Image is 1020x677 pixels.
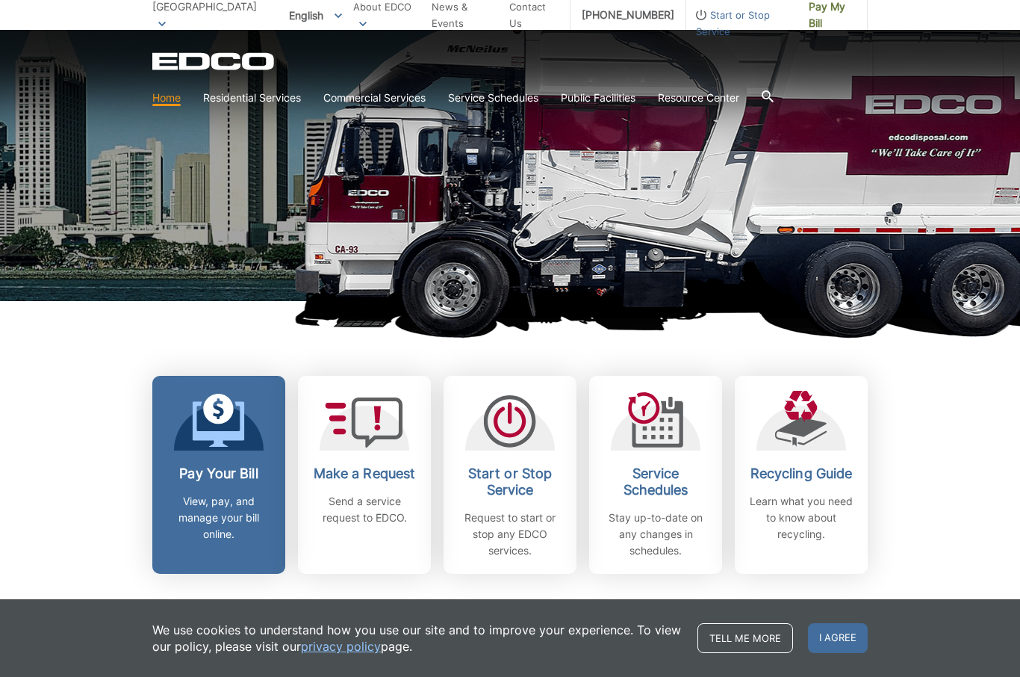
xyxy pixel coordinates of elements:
[455,510,565,559] p: Request to start or stop any EDCO services.
[152,622,682,655] p: We use cookies to understand how you use our site and to improve your experience. To view our pol...
[448,90,538,106] a: Service Schedules
[561,90,635,106] a: Public Facilities
[278,3,353,28] span: English
[746,493,856,542] p: Learn what you need to know about recycling.
[301,638,381,655] a: privacy policy
[203,90,301,106] a: Residential Services
[309,493,420,526] p: Send a service request to EDCO.
[589,376,722,574] a: Service Schedules Stay up-to-date on any changes in schedules.
[309,466,420,482] h2: Make a Request
[298,376,431,574] a: Make a Request Send a service request to EDCO.
[152,90,181,106] a: Home
[697,623,793,653] a: Tell me more
[152,376,285,574] a: Pay Your Bill View, pay, and manage your bill online.
[323,90,426,106] a: Commercial Services
[455,466,565,498] h2: Start or Stop Service
[808,623,868,653] span: I agree
[746,466,856,482] h2: Recycling Guide
[164,466,274,482] h2: Pay Your Bill
[164,493,274,542] p: View, pay, and manage your bill online.
[152,52,276,70] a: EDCD logo. Return to the homepage.
[658,90,739,106] a: Resource Center
[600,510,711,559] p: Stay up-to-date on any changes in schedules.
[600,466,711,498] h2: Service Schedules
[735,376,868,574] a: Recycling Guide Learn what you need to know about recycling.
